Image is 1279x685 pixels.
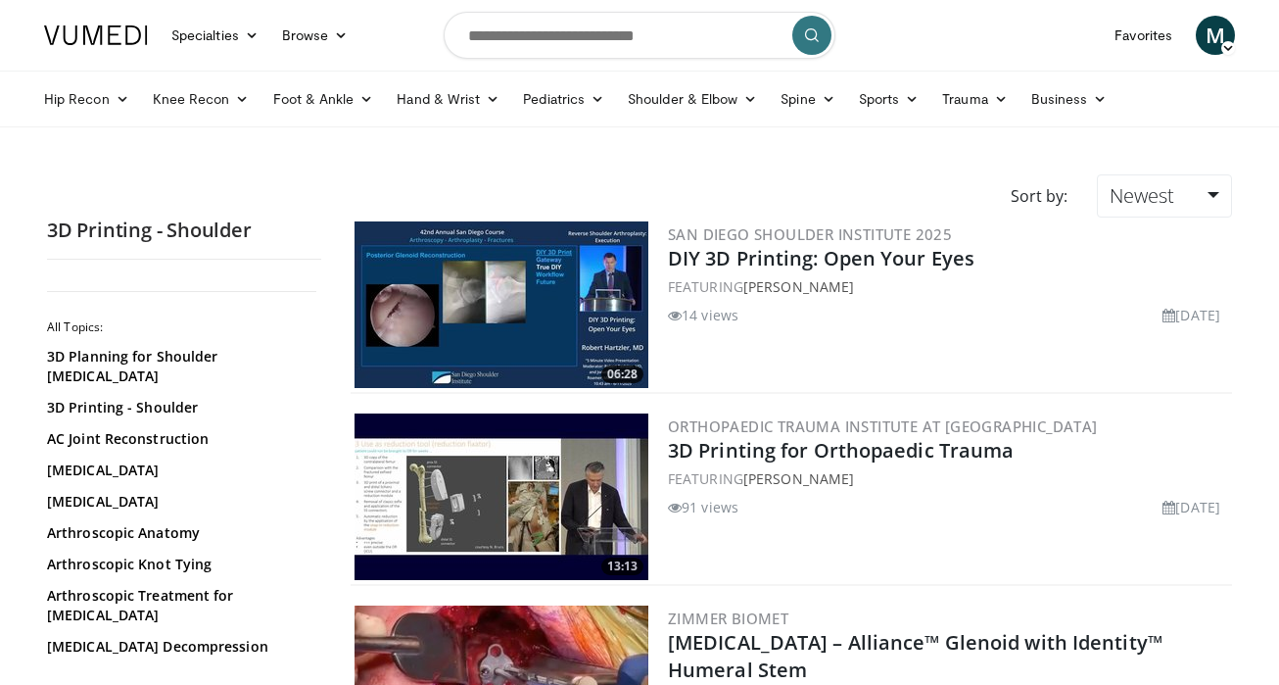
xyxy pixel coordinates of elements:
[601,558,643,575] span: 13:13
[668,497,738,517] li: 91 views
[601,366,643,383] span: 06:28
[32,79,141,119] a: Hip Recon
[355,221,648,388] a: 06:28
[355,414,648,580] img: a2956377-ad0c-4bfd-a384-ea7d5c60fc9c.300x170_q85_crop-smart_upscale.jpg
[385,79,511,119] a: Hand & Wrist
[47,461,311,480] a: [MEDICAL_DATA]
[1162,497,1220,517] li: [DATE]
[47,319,316,335] h2: All Topics:
[160,16,270,55] a: Specialties
[996,174,1082,218] div: Sort by:
[44,25,148,45] img: VuMedi Logo
[261,79,386,119] a: Foot & Ankle
[930,79,1019,119] a: Trauma
[668,224,952,244] a: San Diego Shoulder Institute 2025
[769,79,846,119] a: Spine
[1019,79,1119,119] a: Business
[743,277,854,296] a: [PERSON_NAME]
[47,398,311,417] a: 3D Printing - Shoulder
[668,276,1228,297] div: FEATURING
[270,16,360,55] a: Browse
[847,79,931,119] a: Sports
[47,555,311,574] a: Arthroscopic Knot Tying
[1097,174,1232,218] a: Newest
[668,468,1228,489] div: FEATURING
[668,437,1014,464] a: 3D Printing for Orthopaedic Trauma
[47,218,321,243] h2: 3D Printing - Shoulder
[47,492,311,512] a: [MEDICAL_DATA]
[47,523,311,543] a: Arthroscopic Anatomy
[1110,182,1174,209] span: Newest
[511,79,616,119] a: Pediatrics
[355,221,648,388] img: d1c155ff-6985-427d-872b-6581e95acfd2.300x170_q85_crop-smart_upscale.jpg
[47,429,311,449] a: AC Joint Reconstruction
[743,469,854,488] a: [PERSON_NAME]
[47,637,311,657] a: [MEDICAL_DATA] Decompression
[355,414,648,580] a: 13:13
[668,629,1162,683] a: [MEDICAL_DATA] – Alliance™ Glenoid with Identity™ Humeral Stem
[47,586,311,625] a: Arthroscopic Treatment for [MEDICAL_DATA]
[668,416,1098,436] a: Orthopaedic Trauma Institute at [GEOGRAPHIC_DATA]
[668,245,974,271] a: DIY 3D Printing: Open Your Eyes
[616,79,769,119] a: Shoulder & Elbow
[668,305,738,325] li: 14 views
[141,79,261,119] a: Knee Recon
[47,347,311,386] a: 3D Planning for Shoulder [MEDICAL_DATA]
[1196,16,1235,55] a: M
[1103,16,1184,55] a: Favorites
[1162,305,1220,325] li: [DATE]
[444,12,835,59] input: Search topics, interventions
[668,609,788,628] a: Zimmer Biomet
